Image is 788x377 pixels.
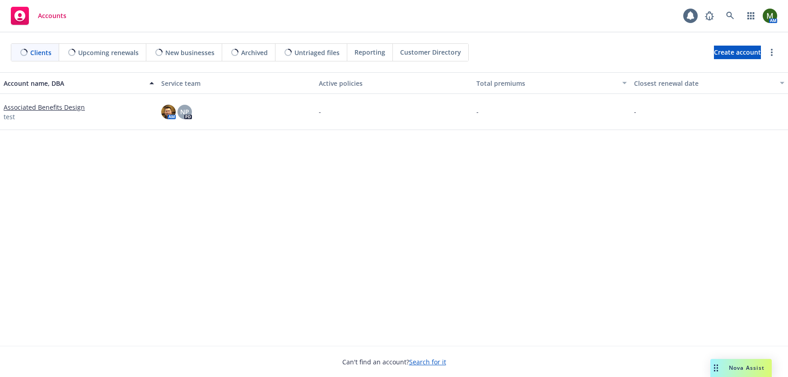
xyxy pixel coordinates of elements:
[319,107,321,116] span: -
[634,107,636,116] span: -
[78,48,139,57] span: Upcoming renewals
[319,79,469,88] div: Active policies
[700,7,718,25] a: Report a Bug
[409,358,446,366] a: Search for it
[342,357,446,367] span: Can't find an account?
[165,48,214,57] span: New businesses
[7,3,70,28] a: Accounts
[742,7,760,25] a: Switch app
[4,102,85,112] a: Associated Benefits Design
[634,79,774,88] div: Closest renewal date
[714,46,761,59] a: Create account
[354,47,385,57] span: Reporting
[476,107,479,116] span: -
[714,44,761,61] span: Create account
[400,47,461,57] span: Customer Directory
[180,107,189,116] span: NP
[4,112,15,121] span: test
[161,79,312,88] div: Service team
[473,72,630,94] button: Total premiums
[710,359,722,377] div: Drag to move
[158,72,315,94] button: Service team
[241,48,268,57] span: Archived
[630,72,788,94] button: Closest renewal date
[721,7,739,25] a: Search
[30,48,51,57] span: Clients
[315,72,473,94] button: Active policies
[766,47,777,58] a: more
[476,79,617,88] div: Total premiums
[4,79,144,88] div: Account name, DBA
[763,9,777,23] img: photo
[729,364,765,372] span: Nova Assist
[38,12,66,19] span: Accounts
[710,359,772,377] button: Nova Assist
[294,48,340,57] span: Untriaged files
[161,105,176,119] img: photo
